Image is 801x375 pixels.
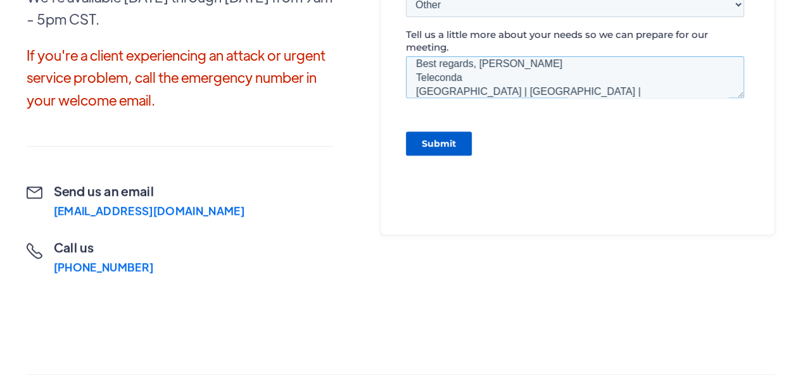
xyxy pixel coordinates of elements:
[27,187,42,217] div: 
[54,261,153,273] div: [PHONE_NUMBER]
[27,44,334,111] p: If you're a client experiencing an attack or urgent service problem, call the emergency number in...
[27,182,244,217] a: Send us an email[EMAIL_ADDRESS][DOMAIN_NAME]
[54,182,244,200] h2: Send us an email
[27,238,154,273] a: Call us[PHONE_NUMBER]
[27,243,42,273] div: 
[54,238,153,256] h2: Call us
[54,205,244,217] div: [EMAIL_ADDRESS][DOMAIN_NAME]
[590,238,801,375] iframe: Chat Widget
